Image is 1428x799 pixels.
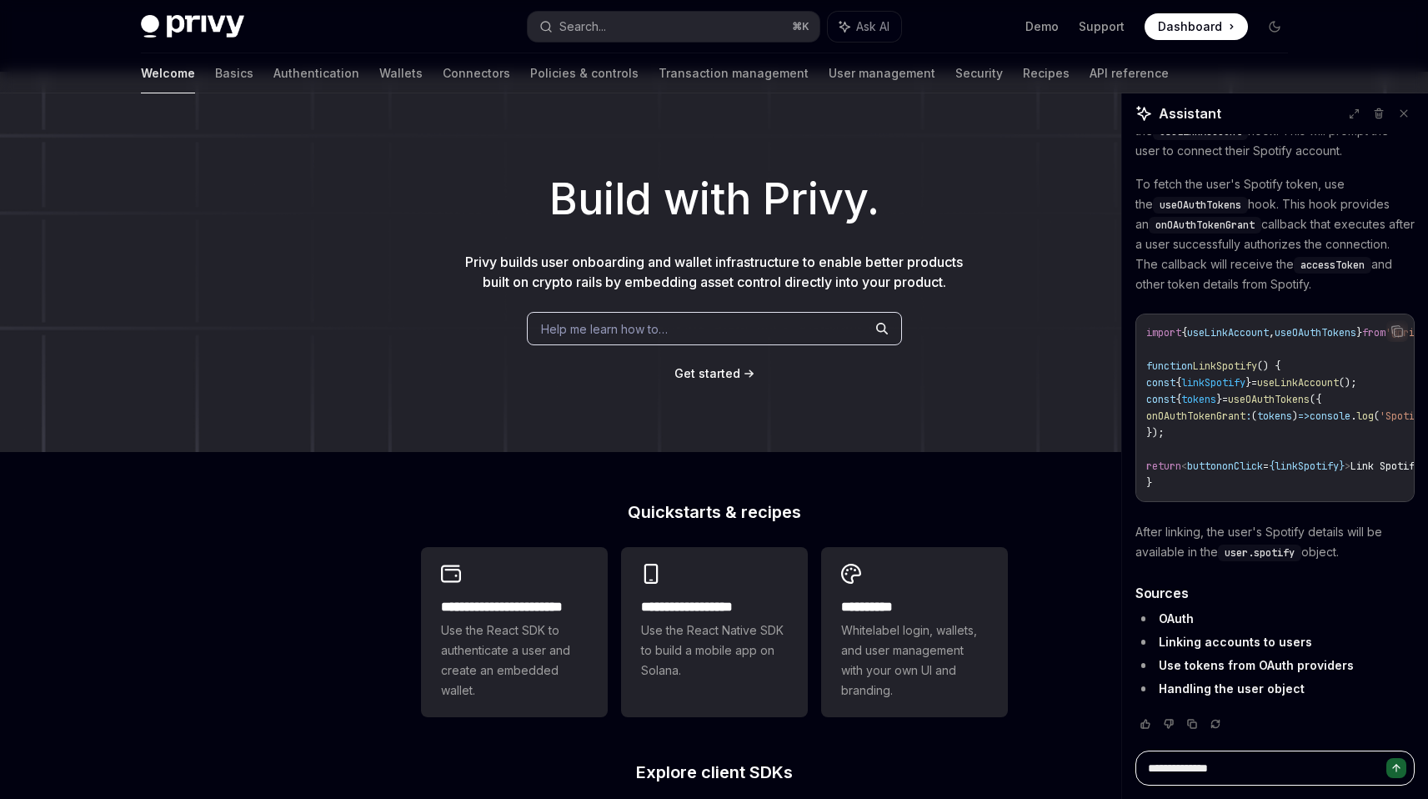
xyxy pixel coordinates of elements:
[1300,259,1365,272] span: accessToken
[1269,326,1275,339] span: ,
[141,53,195,93] a: Welcome
[1269,460,1275,473] span: {
[1159,658,1354,673] a: Use tokens from OAuth providers
[674,366,740,380] span: Get started
[1193,359,1257,373] span: LinkSpotify
[1386,758,1406,778] button: Send message
[1222,460,1263,473] span: onClick
[1356,410,1374,423] span: log
[273,53,359,93] a: Authentication
[641,621,788,681] span: Use the React Native SDK to build a mobile app on Solana.
[1146,326,1181,339] span: import
[1155,219,1255,232] span: onOAuthTokenGrant
[955,53,1003,93] a: Security
[1175,393,1181,406] span: {
[1345,460,1350,473] span: >
[559,17,606,37] div: Search...
[528,12,819,42] button: Search...⌘K
[1275,460,1339,473] span: linkSpotify
[1356,326,1362,339] span: }
[1187,460,1222,473] span: button
[1159,611,1194,626] a: OAuth
[1146,426,1164,440] span: });
[215,53,253,93] a: Basics
[1257,359,1280,373] span: () {
[1257,410,1292,423] span: tokens
[1159,103,1221,123] span: Assistant
[379,53,423,93] a: Wallets
[1261,13,1288,40] button: Toggle dark mode
[421,764,1008,781] h2: Explore client SDKs
[1251,410,1257,423] span: (
[465,254,963,290] span: Privy builds user onboarding and wallet infrastructure to enable better products built on crypto ...
[1187,326,1269,339] span: useLinkAccount
[1310,410,1350,423] span: console
[1181,460,1187,473] span: <
[1251,376,1257,389] span: =
[841,621,988,701] span: Whitelabel login, wallets, and user management with your own UI and branding.
[421,504,1008,520] h2: Quickstarts & recipes
[1339,460,1345,473] span: }
[1181,326,1187,339] span: {
[441,621,588,701] span: Use the React SDK to authenticate a user and create an embedded wallet.
[1374,410,1380,423] span: (
[659,53,809,93] a: Transaction management
[821,547,1008,717] a: **** *****Whitelabel login, wallets, and user management with your own UI and branding.
[1146,476,1152,490] span: }
[1386,320,1408,342] button: Copy the contents from the code block
[1275,326,1356,339] span: useOAuthTokens
[1263,460,1269,473] span: =
[1158,18,1222,35] span: Dashboard
[1257,376,1339,389] span: useLinkAccount
[541,320,668,338] span: Help me learn how to…
[792,20,809,33] span: ⌘ K
[1175,376,1181,389] span: {
[1350,410,1356,423] span: .
[1135,522,1415,562] p: After linking, the user's Spotify details will be available in the object.
[828,12,901,42] button: Ask AI
[856,18,889,35] span: Ask AI
[1079,18,1125,35] a: Support
[1146,460,1181,473] span: return
[829,53,935,93] a: User management
[1350,460,1420,473] span: Link Spotify
[443,53,510,93] a: Connectors
[1146,376,1175,389] span: const
[674,365,740,382] a: Get started
[1222,393,1228,406] span: =
[1310,393,1321,406] span: ({
[1245,376,1251,389] span: }
[1181,393,1216,406] span: tokens
[1362,326,1385,339] span: from
[1160,198,1241,212] span: useOAuthTokens
[1146,359,1193,373] span: function
[1228,393,1310,406] span: useOAuthTokens
[1339,376,1356,389] span: ();
[1159,635,1312,650] a: Linking accounts to users
[1159,681,1305,696] a: Handling the user object
[1146,393,1175,406] span: const
[530,53,639,93] a: Policies & controls
[621,547,808,717] a: **** **** **** ***Use the React Native SDK to build a mobile app on Solana.
[1146,410,1245,423] span: onOAuthTokenGrant
[1135,583,1415,603] h3: Sources
[1090,53,1169,93] a: API reference
[1145,13,1248,40] a: Dashboard
[1225,546,1295,560] span: user.spotify
[141,15,244,38] img: dark logo
[1025,18,1059,35] a: Demo
[27,167,1401,232] h1: Build with Privy.
[1135,174,1415,294] p: To fetch the user's Spotify token, use the hook. This hook provides an callback that executes aft...
[1245,410,1251,423] span: :
[1298,410,1310,423] span: =>
[1292,410,1298,423] span: )
[1023,53,1070,93] a: Recipes
[1216,393,1222,406] span: }
[1181,376,1245,389] span: linkSpotify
